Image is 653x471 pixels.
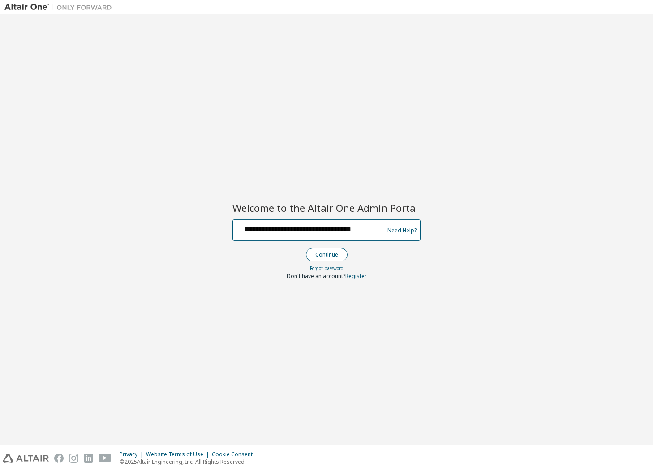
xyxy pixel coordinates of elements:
[387,230,417,231] a: Need Help?
[3,454,49,463] img: altair_logo.svg
[306,248,348,261] button: Continue
[120,451,146,458] div: Privacy
[69,454,78,463] img: instagram.svg
[287,272,345,280] span: Don't have an account?
[232,201,421,214] h2: Welcome to the Altair One Admin Portal
[120,458,258,466] p: © 2025 Altair Engineering, Inc. All Rights Reserved.
[345,272,367,280] a: Register
[146,451,212,458] div: Website Terms of Use
[4,3,116,12] img: Altair One
[54,454,64,463] img: facebook.svg
[212,451,258,458] div: Cookie Consent
[84,454,93,463] img: linkedin.svg
[99,454,112,463] img: youtube.svg
[310,265,344,271] a: Forgot password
